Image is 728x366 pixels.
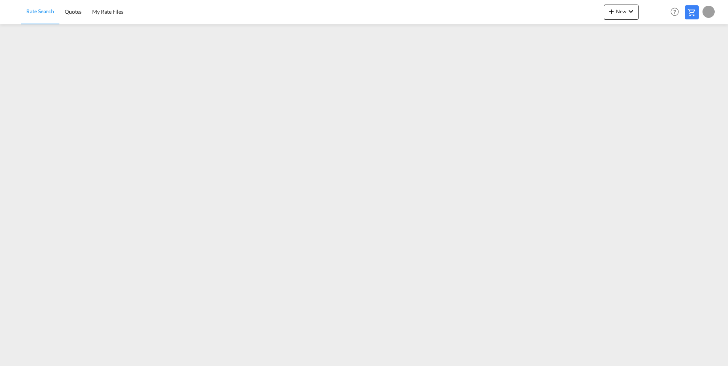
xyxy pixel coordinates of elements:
div: Help [668,5,685,19]
span: Help [668,5,681,18]
md-icon: icon-chevron-down [626,7,635,16]
span: Rate Search [26,8,54,14]
span: My Rate Files [92,8,123,15]
button: icon-plus 400-fgNewicon-chevron-down [604,5,639,20]
span: Quotes [65,8,81,15]
span: New [607,8,635,14]
md-icon: icon-plus 400-fg [607,7,616,16]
